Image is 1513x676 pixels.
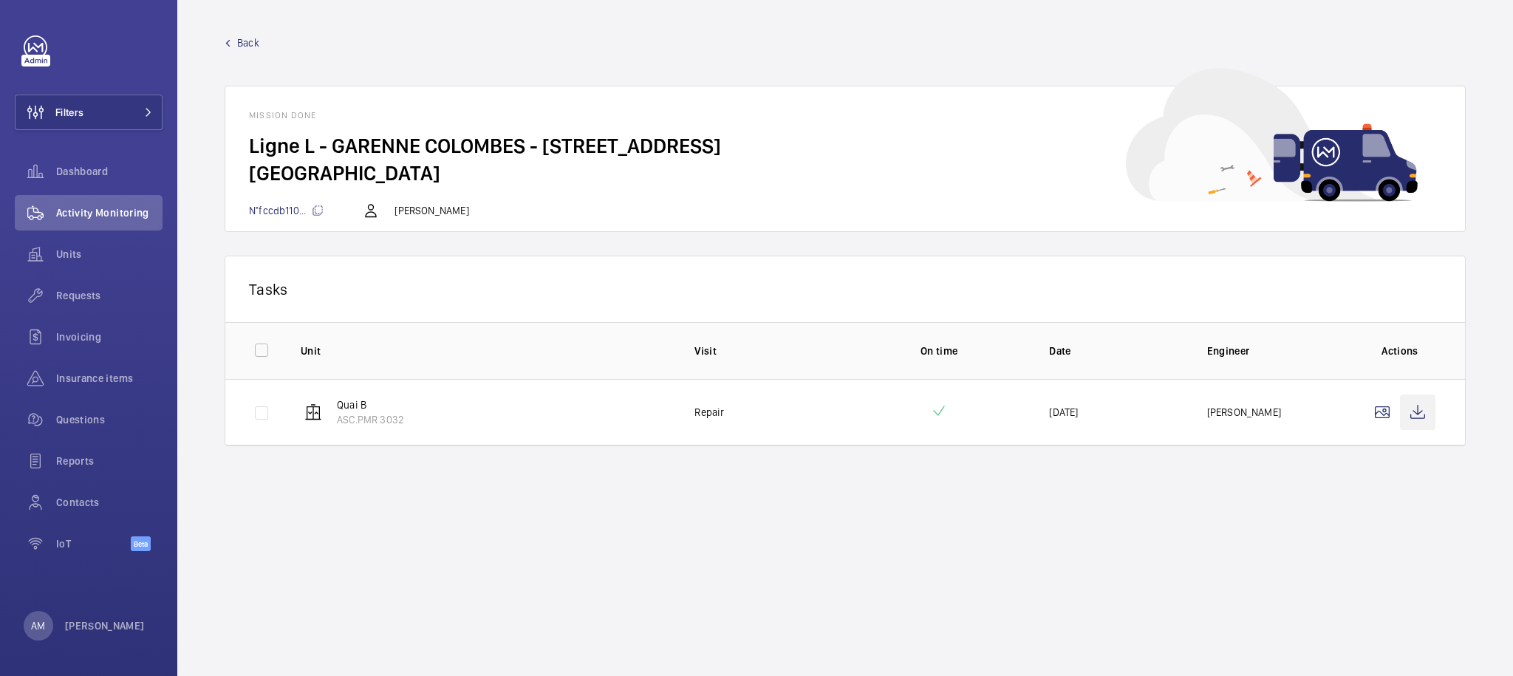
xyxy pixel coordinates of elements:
[237,35,259,50] span: Back
[56,495,163,510] span: Contacts
[56,330,163,344] span: Invoicing
[56,205,163,220] span: Activity Monitoring
[1049,344,1183,358] p: Date
[15,95,163,130] button: Filters
[131,536,151,551] span: Beta
[1049,405,1078,420] p: [DATE]
[694,344,828,358] p: Visit
[301,344,671,358] p: Unit
[31,618,45,633] p: AM
[56,412,163,427] span: Questions
[65,618,145,633] p: [PERSON_NAME]
[249,110,1441,120] h1: Mission done
[337,412,404,427] p: ASC.PMR 3032
[1207,344,1341,358] p: Engineer
[1126,68,1418,202] img: car delivery
[249,280,1441,298] p: Tasks
[56,247,163,262] span: Units
[249,132,1441,160] h2: Ligne L - GARENNE COLOMBES - [STREET_ADDRESS]
[249,205,324,216] span: N°fccdb110...
[55,105,83,120] span: Filters
[304,403,322,421] img: elevator.svg
[1207,405,1281,420] p: [PERSON_NAME]
[337,397,404,412] p: Quai B
[56,536,131,551] span: IoT
[56,164,163,179] span: Dashboard
[694,405,724,420] p: Repair
[56,371,163,386] span: Insurance items
[56,454,163,468] span: Reports
[853,344,1026,358] p: On time
[56,288,163,303] span: Requests
[249,160,1441,187] h2: [GEOGRAPHIC_DATA]
[1365,344,1435,358] p: Actions
[395,203,468,218] p: [PERSON_NAME]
